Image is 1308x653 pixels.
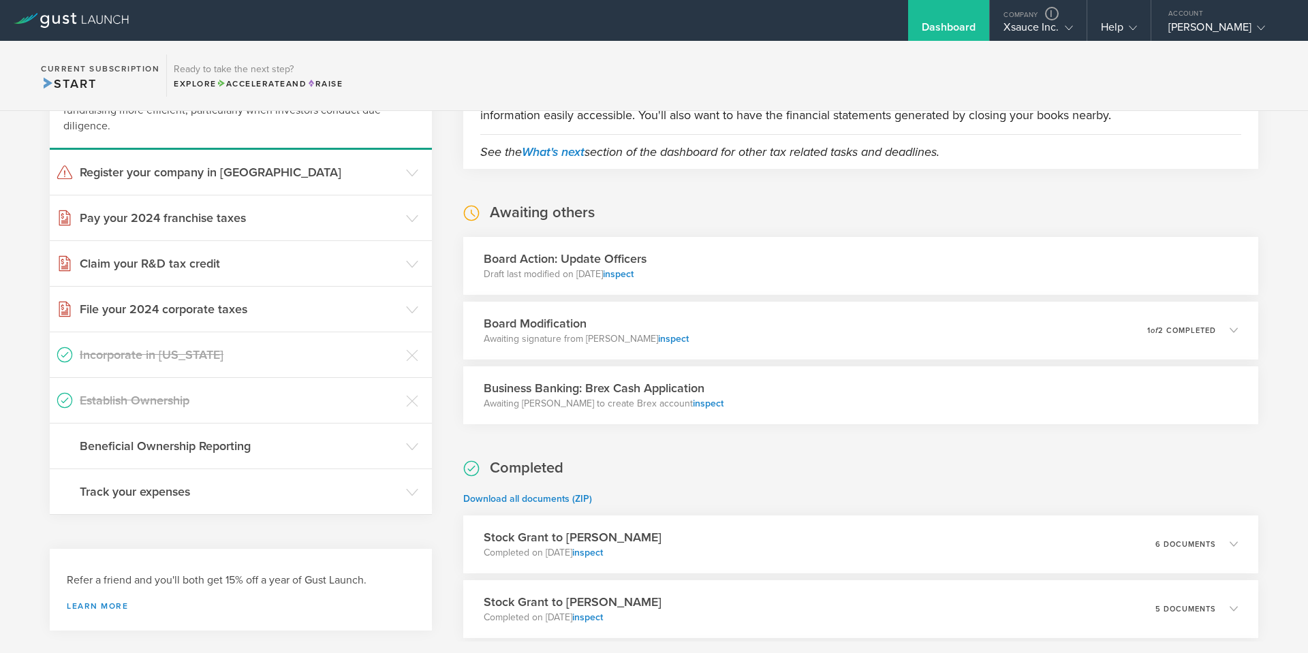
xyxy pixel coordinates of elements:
[572,611,603,623] a: inspect
[484,546,661,560] p: Completed on [DATE]
[80,392,399,409] h3: Establish Ownership
[166,54,349,97] div: Ready to take the next step?ExploreAccelerateandRaise
[1003,20,1072,41] div: Xsauce Inc.
[603,268,634,280] a: inspect
[484,528,661,546] h3: Stock Grant to [PERSON_NAME]
[1155,541,1216,548] p: 6 documents
[572,547,603,558] a: inspect
[80,300,399,318] h3: File your 2024 corporate taxes
[480,144,939,159] em: See the section of the dashboard for other tax related tasks and deadlines.
[658,333,689,345] a: inspect
[484,250,647,268] h3: Board Action: Update Officers
[80,346,399,364] h3: Incorporate in [US_STATE]
[50,74,432,150] div: Staying compliant saves you from hassle and legal fees, and makes fundraising more efficient, par...
[463,493,592,505] a: Download all documents (ZIP)
[174,78,343,90] div: Explore
[922,20,976,41] div: Dashboard
[490,458,563,478] h2: Completed
[217,79,307,89] span: and
[174,65,343,74] h3: Ready to take the next step?
[1151,326,1158,335] em: of
[484,611,661,624] p: Completed on [DATE]
[217,79,286,89] span: Accelerate
[80,209,399,227] h3: Pay your 2024 franchise taxes
[484,397,723,411] p: Awaiting [PERSON_NAME] to create Brex account
[693,398,723,409] a: inspect
[67,573,415,588] h3: Refer a friend and you'll both get 15% off a year of Gust Launch.
[1147,327,1216,334] p: 1 2 completed
[67,602,415,610] a: Learn more
[484,379,723,397] h3: Business Banking: Brex Cash Application
[484,268,647,281] p: Draft last modified on [DATE]
[484,315,689,332] h3: Board Modification
[1101,20,1137,41] div: Help
[484,593,661,611] h3: Stock Grant to [PERSON_NAME]
[41,65,159,73] h2: Current Subscription
[1240,588,1308,653] iframe: Chat Widget
[490,203,595,223] h2: Awaiting others
[1168,20,1284,41] div: [PERSON_NAME]
[1155,605,1216,613] p: 5 documents
[80,163,399,181] h3: Register your company in [GEOGRAPHIC_DATA]
[484,332,689,346] p: Awaiting signature from [PERSON_NAME]
[307,79,343,89] span: Raise
[80,437,399,455] h3: Beneficial Ownership Reporting
[41,76,96,91] span: Start
[522,144,585,159] a: What's next
[80,483,399,500] h3: Track your expenses
[80,255,399,272] h3: Claim your R&D tax credit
